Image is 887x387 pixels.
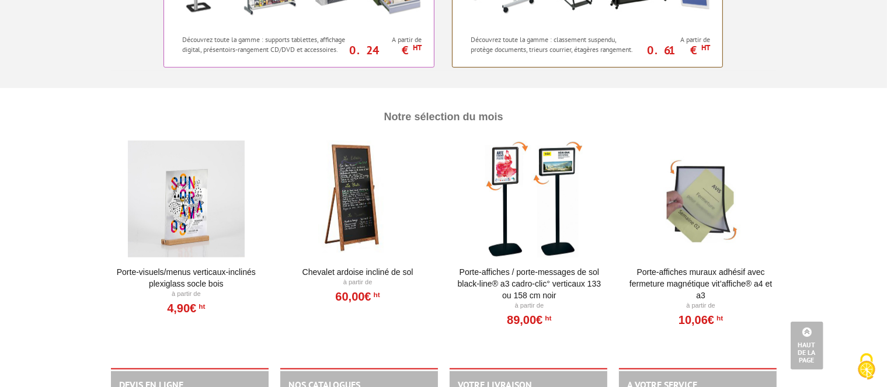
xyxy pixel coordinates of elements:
[507,316,551,323] a: 89,00€HT
[701,43,710,53] sup: HT
[542,314,551,322] sup: HT
[679,316,723,323] a: 10,06€HT
[629,266,773,301] a: Porte-affiches muraux adhésif avec fermeture magnétique VIT’AFFICHE® A4 et A3
[457,301,601,311] p: À partir de
[629,301,773,311] p: À partir de
[114,290,259,299] p: À partir de
[114,266,259,290] a: Porte-Visuels/Menus verticaux-inclinés plexiglass socle bois
[714,314,723,322] sup: HT
[371,291,380,299] sup: HT
[353,35,422,44] span: A partir de
[846,347,887,387] button: Cookies (fenêtre modale)
[183,34,349,54] p: Découvrez toute la gamme : supports tablettes, affichage digital, présentoirs-rangement CD/DVD et...
[635,47,711,54] p: 0.61 €
[413,43,422,53] sup: HT
[335,293,380,300] a: 60,00€HT
[196,302,205,311] sup: HT
[791,322,823,369] a: Haut de la page
[286,278,430,287] p: À partir de
[286,266,430,278] a: Chevalet Ardoise incliné de sol
[471,34,638,54] p: Découvrez toute la gamme : classement suspendu, protège documents, trieurs courrier, étagères ran...
[852,352,881,381] img: Cookies (fenêtre modale)
[114,100,774,135] h4: Notre Sélection du mois
[457,266,601,301] a: Porte-affiches / Porte-messages de sol Black-Line® A3 Cadro-Clic° Verticaux 133 ou 158 cm noir
[347,47,422,54] p: 0.24 €
[167,305,205,312] a: 4,90€HT
[641,35,711,44] span: A partir de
